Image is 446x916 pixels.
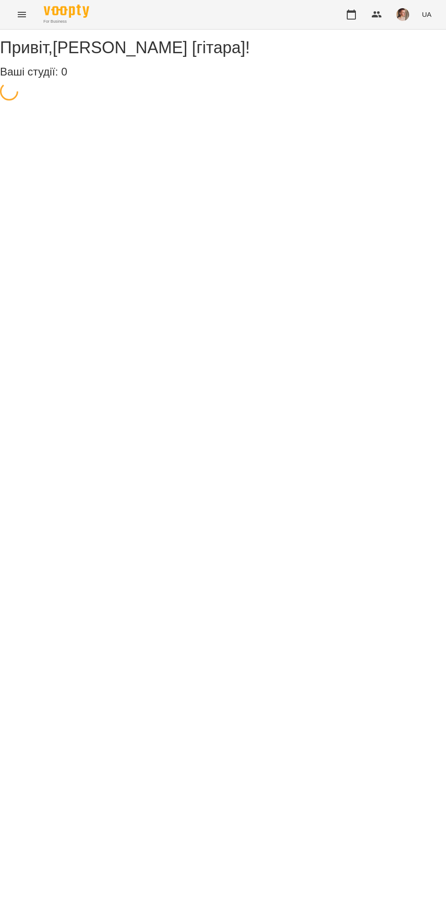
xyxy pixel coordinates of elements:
[422,10,431,19] span: UA
[11,4,33,25] button: Menu
[418,6,435,23] button: UA
[44,5,89,18] img: Voopty Logo
[396,8,409,21] img: 17edbb4851ce2a096896b4682940a88a.jfif
[61,65,67,78] span: 0
[44,19,89,25] span: For Business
